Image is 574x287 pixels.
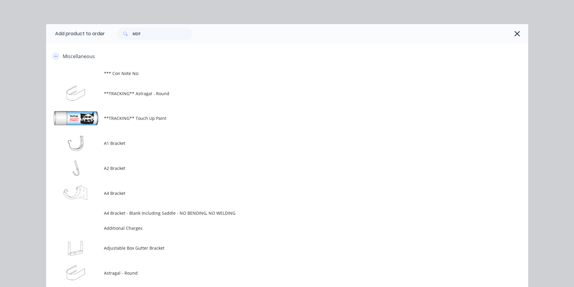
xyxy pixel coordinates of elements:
span: *** Con Note No: [104,70,443,76]
input: Search... [133,28,192,40]
span: Additional Charges [104,225,443,231]
span: **TRACKING** Astragal - Round [104,90,443,97]
span: A1 Bracket [104,140,443,146]
span: **TRACKING** Touch Up Paint [104,115,443,121]
span: A4 Bracket - Blank Including Saddle - NO BENDING, NO WELDING [104,210,443,216]
div: Add product to order [46,24,105,43]
div: Miscellaneous [63,53,95,60]
span: Adjustable Box Gutter Bracket [104,245,443,251]
span: A4 Bracket [104,190,443,196]
span: Astragal - Round [104,270,443,276]
span: A2 Bracket [104,165,443,171]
